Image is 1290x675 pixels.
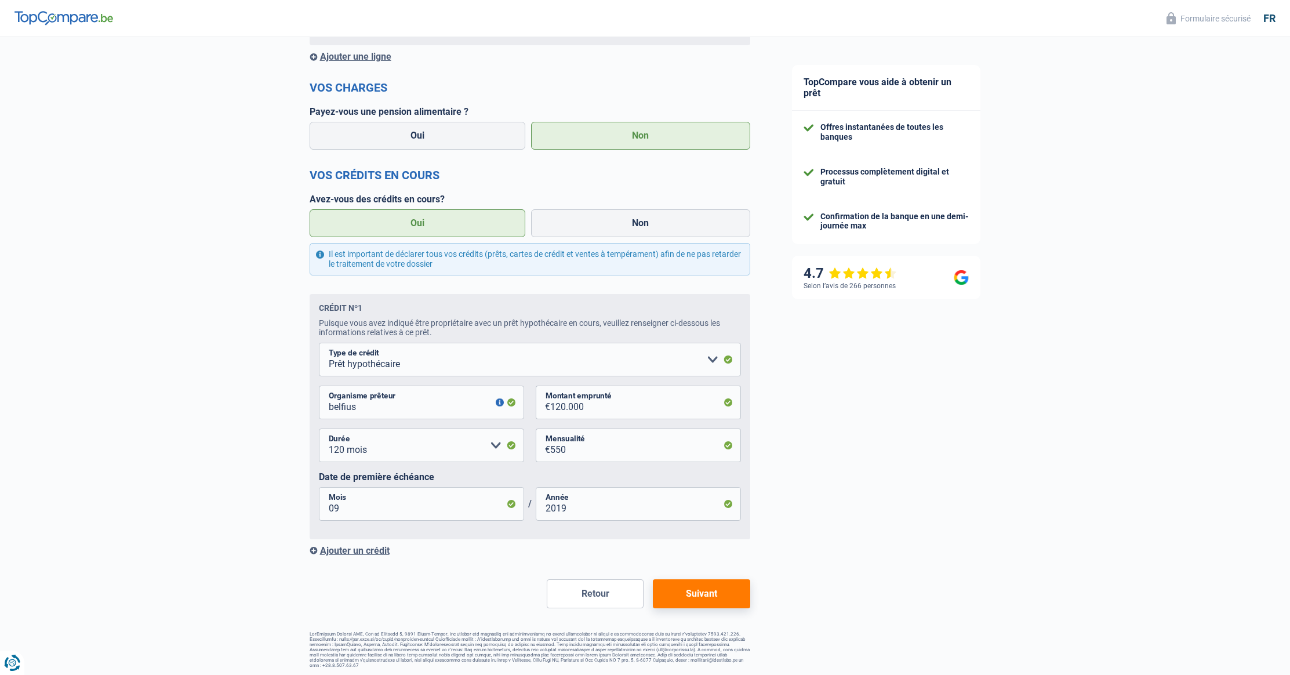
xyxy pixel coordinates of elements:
label: Non [531,122,750,150]
div: Ajouter une ligne [310,51,750,62]
div: Ajouter un crédit [310,545,750,556]
button: Retour [547,579,644,608]
label: Payez-vous une pension alimentaire ? [310,106,750,117]
span: € [536,386,550,419]
label: Avez-vous des crédits en cours? [310,194,750,205]
label: Date de première échéance [319,471,741,482]
div: Crédit nº1 [319,303,362,313]
img: TopCompare Logo [14,11,113,25]
div: 4.7 [804,265,897,282]
label: Non [531,209,750,237]
div: Il est important de déclarer tous vos crédits (prêts, cartes de crédit et ventes à tempérament) a... [310,243,750,275]
h2: Vos charges [310,81,750,95]
footer: LorEmipsum Dolorsi AME, Con ad Elitsedd 5, 9891 Eiusm-Tempor, inc utlabor etd magnaaliq eni admin... [310,632,750,668]
h2: Vos crédits en cours [310,168,750,182]
div: Selon l’avis de 266 personnes [804,282,896,290]
label: Oui [310,209,526,237]
button: Formulaire sécurisé [1160,9,1258,28]
div: Offres instantanées de toutes les banques [820,122,969,142]
button: Suivant [653,579,750,608]
div: Puisque vous avez indiqué être propriétaire avec un prêt hypothécaire en cours, veuillez renseign... [319,318,741,337]
div: TopCompare vous aide à obtenir un prêt [792,65,980,111]
input: AAAA [536,487,741,521]
span: € [536,429,550,462]
div: Confirmation de la banque en une demi-journée max [820,212,969,231]
div: fr [1263,12,1276,25]
input: MM [319,487,524,521]
label: Oui [310,122,526,150]
div: Processus complètement digital et gratuit [820,167,969,187]
span: / [524,498,536,509]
